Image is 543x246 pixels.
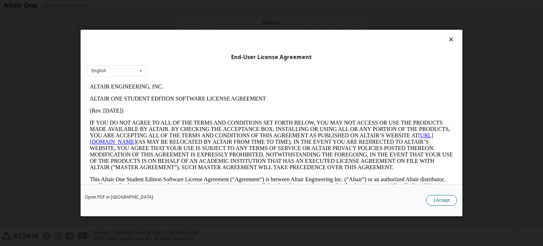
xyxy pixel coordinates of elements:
div: English [92,69,106,73]
p: IF YOU DO NOT AGREE TO ALL OF THE TERMS AND CONDITIONS SET FORTH BELOW, YOU MAY NOT ACCESS OR USE... [3,39,366,90]
p: This Altair One Student Edition Software License Agreement (“Agreement”) is between Altair Engine... [3,96,366,121]
p: ALTAIR ONE STUDENT EDITION SOFTWARE LICENSE AGREEMENT [3,15,366,21]
p: ALTAIR ENGINEERING, INC. [3,3,366,9]
button: I Accept [426,195,457,206]
a: Open PDF in [GEOGRAPHIC_DATA] [85,195,153,199]
a: [URL][DOMAIN_NAME] [3,52,346,64]
div: End-User License Agreement [87,54,456,61]
p: (Rev. [DATE]) [3,27,366,33]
